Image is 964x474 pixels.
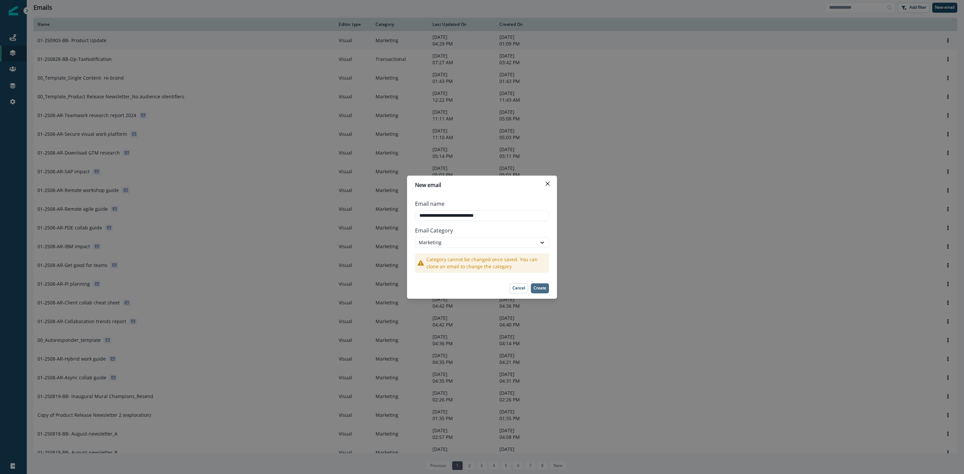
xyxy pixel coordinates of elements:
[509,283,528,293] button: Cancel
[415,181,441,189] p: New email
[542,178,553,189] button: Close
[534,286,546,290] p: Create
[419,239,533,246] div: Marketing
[531,283,549,293] button: Create
[426,256,546,270] p: Category cannot be changed once saved. You can clone an email to change the category
[415,200,445,208] p: Email name
[512,286,525,290] p: Cancel
[415,224,549,237] p: Email Category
